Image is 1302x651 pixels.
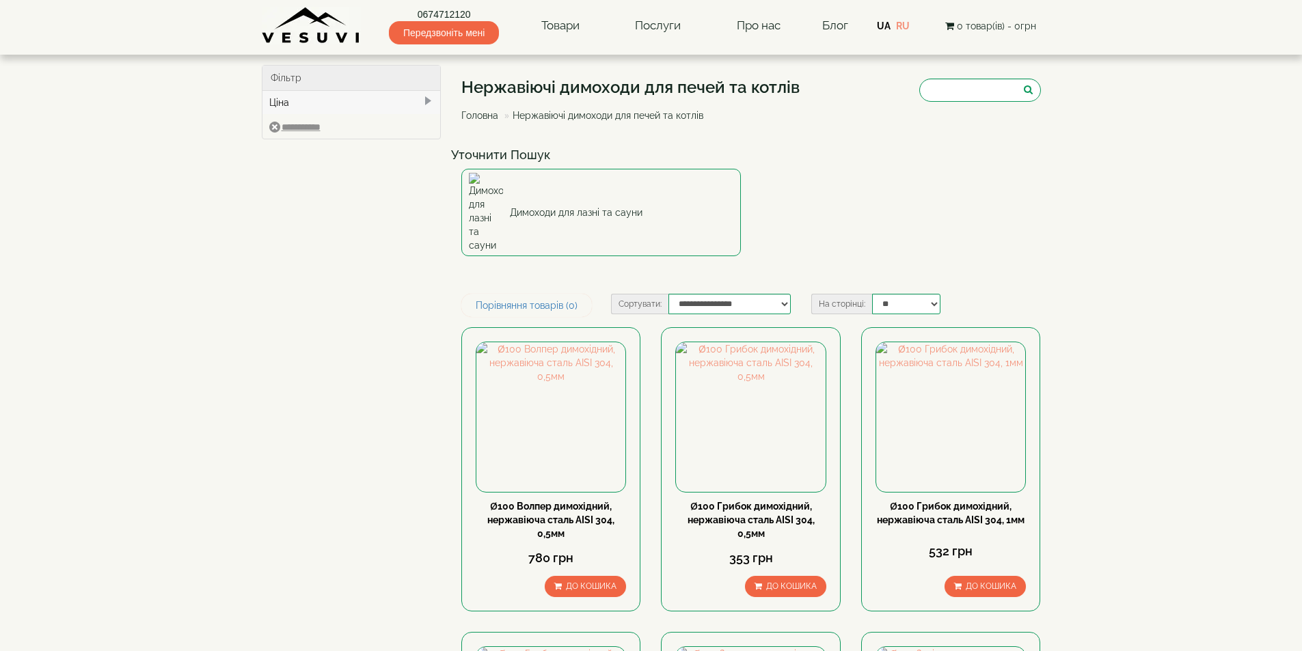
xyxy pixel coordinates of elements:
a: Про нас [723,10,794,42]
a: UA [877,20,891,31]
a: Головна [461,110,498,121]
h4: Уточнити Пошук [451,148,1051,162]
span: До кошика [766,581,817,591]
button: До кошика [545,576,626,597]
div: 780 грн [476,549,626,567]
img: Димоходи для лазні та сауни [469,173,503,252]
span: До кошика [966,581,1016,591]
a: Ø100 Грибок димохідний, нержавіюча сталь AISI 304, 0,5мм [688,501,815,539]
a: RU [896,20,910,31]
a: Порівняння товарів (0) [461,294,592,317]
a: 0674712120 [389,8,499,21]
a: Товари [528,10,593,42]
div: Фільтр [262,66,441,91]
img: Ø100 Грибок димохідний, нержавіюча сталь AISI 304, 0,5мм [676,342,825,491]
div: Ціна [262,91,441,114]
button: До кошика [745,576,826,597]
a: Димоходи для лазні та сауни Димоходи для лазні та сауни [461,169,741,256]
h1: Нержавіючі димоходи для печей та котлів [461,79,800,96]
img: Завод VESUVI [262,7,361,44]
div: 532 грн [876,542,1026,560]
a: Блог [822,18,848,32]
a: Послуги [621,10,694,42]
button: До кошика [945,576,1026,597]
a: Ø100 Грибок димохідний, нержавіюча сталь AISI 304, 1мм [877,501,1025,525]
img: Ø100 Волпер димохідний, нержавіюча сталь AISI 304, 0,5мм [476,342,625,491]
span: До кошика [566,581,616,591]
img: Ø100 Грибок димохідний, нержавіюча сталь AISI 304, 1мм [876,342,1025,491]
button: 0 товар(ів) - 0грн [941,18,1040,33]
a: Ø100 Волпер димохідний, нержавіюча сталь AISI 304, 0,5мм [487,501,614,539]
label: На сторінці: [811,294,872,314]
label: Сортувати: [611,294,668,314]
span: 0 товар(ів) - 0грн [957,20,1036,31]
span: Передзвоніть мені [389,21,499,44]
li: Нержавіючі димоходи для печей та котлів [501,109,703,122]
div: 353 грн [675,549,826,567]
